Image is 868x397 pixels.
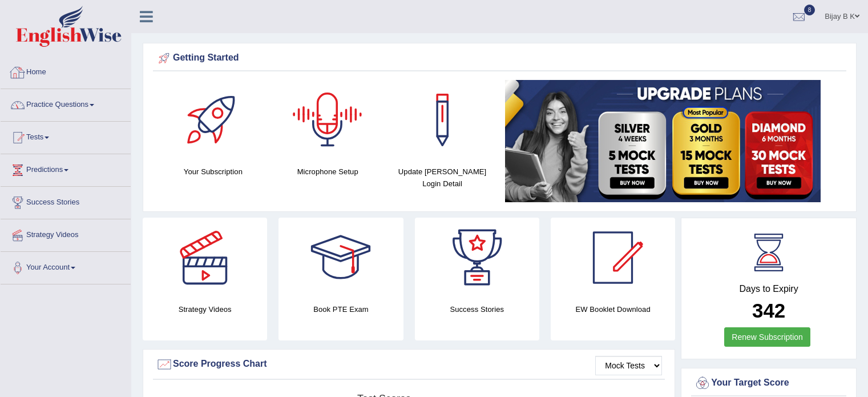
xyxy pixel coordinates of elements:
a: Home [1,57,131,85]
h4: Your Subscription [162,166,265,178]
h4: Update [PERSON_NAME] Login Detail [391,166,494,190]
a: Success Stories [1,187,131,215]
h4: Microphone Setup [276,166,380,178]
a: Renew Subscription [724,327,810,347]
img: small5.jpg [505,80,821,202]
div: Score Progress Chart [156,356,662,373]
a: Tests [1,122,131,150]
b: 342 [752,299,785,322]
a: Your Account [1,252,131,280]
h4: Days to Expiry [694,284,843,294]
h4: Strategy Videos [143,303,267,315]
a: Strategy Videos [1,219,131,248]
span: 8 [804,5,815,15]
a: Predictions [1,154,131,183]
div: Your Target Score [694,375,843,392]
h4: Success Stories [415,303,539,315]
h4: Book PTE Exam [278,303,403,315]
h4: EW Booklet Download [551,303,675,315]
div: Getting Started [156,50,843,67]
a: Practice Questions [1,89,131,118]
